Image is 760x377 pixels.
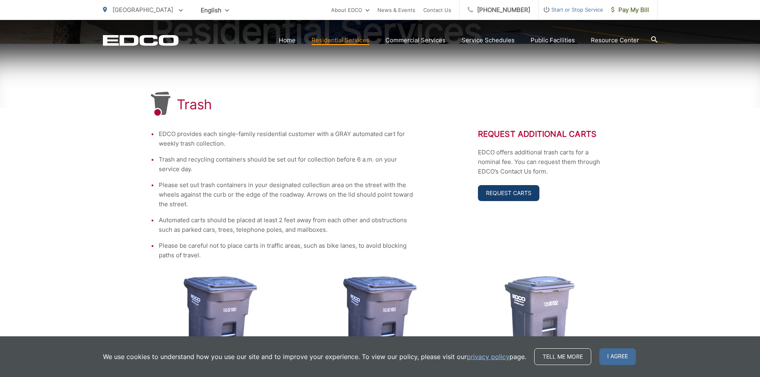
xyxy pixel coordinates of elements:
a: Home [279,36,296,45]
a: Service Schedules [462,36,515,45]
li: EDCO provides each single-family residential customer with a GRAY automated cart for weekly trash... [159,129,414,148]
li: Please be careful not to place carts in traffic areas, such as bike lanes, to avoid blocking path... [159,241,414,260]
li: Please set out trash containers in your designated collection area on the street with the wheels ... [159,180,414,209]
span: [GEOGRAPHIC_DATA] [113,6,173,14]
span: I agree [599,348,636,365]
p: We use cookies to understand how you use our site and to improve your experience. To view our pol... [103,352,526,361]
a: Resource Center [591,36,639,45]
span: Pay My Bill [611,5,649,15]
a: Tell me more [534,348,591,365]
a: Residential Services [312,36,369,45]
h1: Trash [177,97,212,113]
span: English [195,3,235,17]
li: Automated carts should be placed at least 2 feet away from each other and obstructions such as pa... [159,215,414,235]
a: EDCD logo. Return to the homepage. [103,35,179,46]
a: News & Events [377,5,415,15]
a: About EDCO [331,5,369,15]
h2: Request Additional Carts [478,129,610,139]
li: Trash and recycling containers should be set out for collection before 6 a.m. on your service day. [159,155,414,174]
a: Public Facilities [531,36,575,45]
a: privacy policy [467,352,509,361]
a: Request Carts [478,185,539,201]
p: EDCO offers additional trash carts for a nominal fee. You can request them through EDCO’s Contact... [478,148,610,176]
a: Commercial Services [385,36,446,45]
a: Contact Us [423,5,451,15]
